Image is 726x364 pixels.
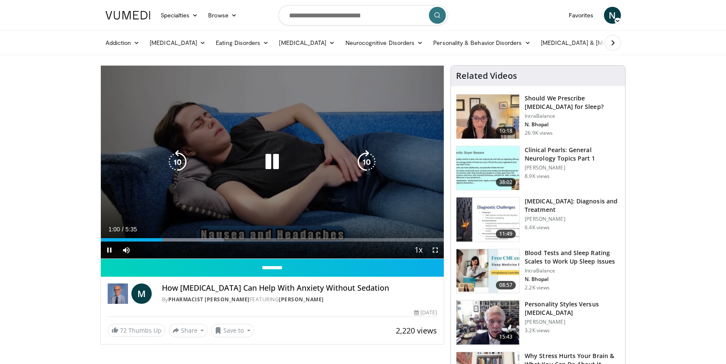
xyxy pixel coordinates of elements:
[536,34,657,51] a: [MEDICAL_DATA] & [MEDICAL_DATA]
[525,94,620,111] h3: Should We Prescribe [MEDICAL_DATA] for Sleep?
[211,34,274,51] a: Eating Disorders
[203,7,242,24] a: Browse
[525,319,620,325] p: [PERSON_NAME]
[118,242,135,258] button: Mute
[496,333,516,341] span: 15:43
[525,173,550,180] p: 8.9K views
[274,34,340,51] a: [MEDICAL_DATA]
[414,309,437,317] div: [DATE]
[525,121,620,128] p: N. Bhopal
[101,66,444,259] video-js: Video Player
[456,249,519,293] img: 247ca3b2-fc43-4042-8c3d-b42db022ef6a.150x105_q85_crop-smart_upscale.jpg
[525,276,620,283] p: N. Bhopal
[456,146,519,190] img: 91ec4e47-6cc3-4d45-a77d-be3eb23d61cb.150x105_q85_crop-smart_upscale.jpg
[525,164,620,171] p: [PERSON_NAME]
[456,197,519,242] img: 6e0bc43b-d42b-409a-85fd-0f454729f2ca.150x105_q85_crop-smart_upscale.jpg
[604,7,621,24] a: N
[525,216,620,222] p: [PERSON_NAME]
[156,7,203,24] a: Specialties
[340,34,428,51] a: Neurocognitive Disorders
[456,94,620,139] a: 10:18 Should We Prescribe [MEDICAL_DATA] for Sleep? IntraBalance N. Bhopal 26.9K views
[100,34,145,51] a: Addiction
[525,197,620,214] h3: [MEDICAL_DATA]: Diagnosis and Treatment
[108,283,128,304] img: Pharmacist Michael
[496,127,516,135] span: 10:18
[525,249,620,266] h3: Blood Tests and Sleep Rating Scales to Work Up Sleep Issues
[525,284,550,291] p: 2.2K views
[456,146,620,191] a: 38:02 Clinical Pearls: General Neurology Topics Part 1 [PERSON_NAME] 8.9K views
[131,283,152,304] a: M
[162,283,437,293] h4: How [MEDICAL_DATA] Can Help With Anxiety Without Sedation
[525,300,620,317] h3: Personality Styles Versus [MEDICAL_DATA]
[525,327,550,334] p: 3.2K views
[525,146,620,163] h3: Clinical Pearls: General Neurology Topics Part 1
[168,296,250,303] a: Pharmacist [PERSON_NAME]
[496,178,516,186] span: 38:02
[101,242,118,258] button: Pause
[211,324,254,337] button: Save to
[120,326,127,334] span: 72
[106,11,150,19] img: VuMedi Logo
[456,197,620,242] a: 11:49 [MEDICAL_DATA]: Diagnosis and Treatment [PERSON_NAME] 6.4K views
[145,34,211,51] a: [MEDICAL_DATA]
[162,296,437,303] div: By FEATURING
[456,71,517,81] h4: Related Videos
[456,249,620,294] a: 08:57 Blood Tests and Sleep Rating Scales to Work Up Sleep Issues IntraBalance N. Bhopal 2.2K views
[525,113,620,119] p: IntraBalance
[108,324,165,337] a: 72 Thumbs Up
[396,325,437,336] span: 2,220 views
[108,226,120,233] span: 1:00
[169,324,208,337] button: Share
[279,296,324,303] a: [PERSON_NAME]
[122,226,124,233] span: /
[456,300,519,345] img: 8bb3fa12-babb-40ea-879a-3a97d6c50055.150x105_q85_crop-smart_upscale.jpg
[525,224,550,231] p: 6.4K views
[278,5,448,25] input: Search topics, interventions
[410,242,427,258] button: Playback Rate
[427,242,444,258] button: Fullscreen
[125,226,137,233] span: 5:35
[564,7,599,24] a: Favorites
[496,281,516,289] span: 08:57
[428,34,535,51] a: Personality & Behavior Disorders
[456,94,519,139] img: f7087805-6d6d-4f4e-b7c8-917543aa9d8d.150x105_q85_crop-smart_upscale.jpg
[101,238,444,242] div: Progress Bar
[496,230,516,238] span: 11:49
[525,267,620,274] p: IntraBalance
[525,130,553,136] p: 26.9K views
[456,300,620,345] a: 15:43 Personality Styles Versus [MEDICAL_DATA] [PERSON_NAME] 3.2K views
